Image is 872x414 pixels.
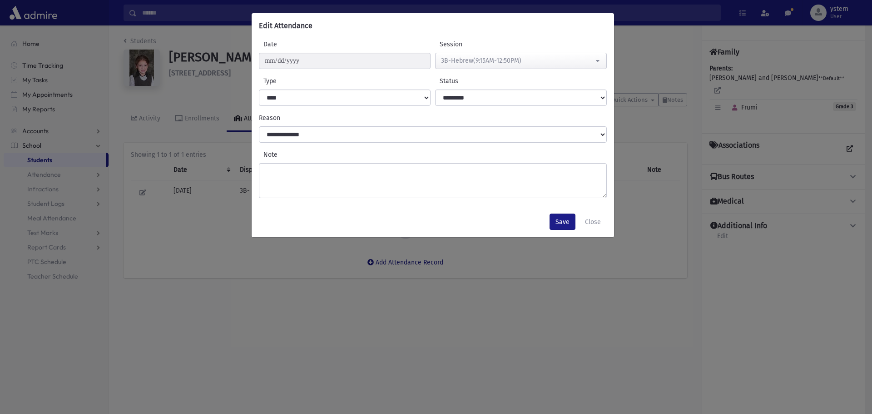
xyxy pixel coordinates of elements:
label: Status [435,76,521,86]
button: Close [579,214,607,230]
label: Reason [257,113,609,123]
label: Session [435,40,521,49]
label: Type [259,76,345,86]
button: 3B-Hebrew(9:15AM-12:50PM) [435,53,607,69]
label: Note [259,150,607,160]
button: Save [550,214,575,230]
div: 3B-Hebrew(9:15AM-12:50PM) [441,56,594,65]
h6: Edit Attendance [259,20,312,31]
label: Date [259,40,345,49]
